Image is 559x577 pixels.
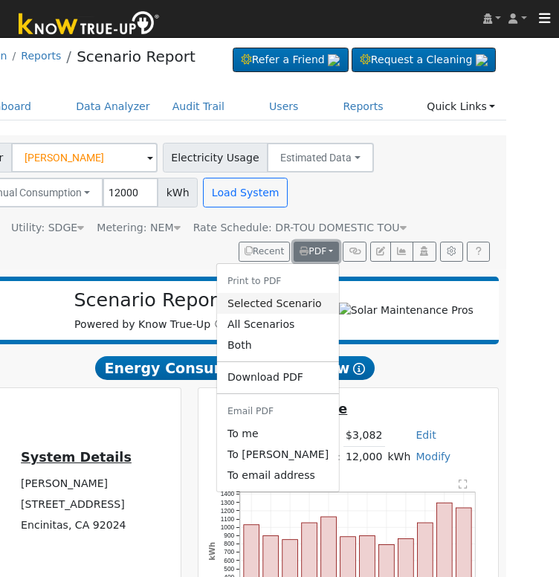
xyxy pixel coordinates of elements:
img: retrieve [328,54,340,66]
text: 1200 [220,507,234,515]
button: Toggle navigation [531,8,559,29]
a: Both [217,335,339,355]
td: 12,000 [343,446,385,468]
a: Audit Trail [161,93,236,120]
text: 1100 [220,515,234,523]
div: Utility: SDGE [11,220,84,236]
a: hoenig.grace@yahoo.com [217,444,339,465]
text: 1400 [220,490,234,497]
input: Select a User [11,143,158,173]
li: Print to PDF [217,269,339,294]
button: Settings [440,242,463,262]
i: Show Help [353,363,365,375]
a: Data Analyzer [65,93,161,120]
img: Know True-Up [11,8,167,42]
text: 800 [224,540,234,547]
a: Modify [416,451,450,462]
text: 1000 [220,523,234,531]
span: Alias: None [193,222,407,233]
button: Multi-Series Graph [390,242,413,262]
img: retrieve [476,54,488,66]
a: Request a Cleaning [352,48,496,73]
li: Email PDF [217,399,339,424]
button: PDF [294,242,339,262]
span: kWh [158,178,198,207]
td: kWh [385,446,413,468]
a: Reports [332,93,395,120]
a: Reports [21,50,61,62]
button: Recent [239,242,291,262]
td: Encinitas, CA 92024 [19,515,135,536]
a: davidb@solarnegotiators.com [217,423,339,444]
u: System Details [21,450,132,465]
span: PDF [300,246,326,257]
text: kWh [208,542,216,561]
a: To email address [217,465,339,486]
text:  [459,479,468,489]
text: 500 [224,565,234,573]
span: Energy Consumption Overview [95,356,375,380]
a: Refer a Friend [233,48,349,73]
text: 1300 [220,499,234,506]
button: Edit User [370,242,391,262]
button: Estimated Data [267,143,374,173]
a: Download PDF [217,367,339,388]
img: Solar Maintenance Pros [339,303,474,318]
button: Login As [413,242,436,262]
a: Selected Scenario [217,293,339,314]
a: Help Link [467,242,490,262]
a: Quick Links [416,93,506,120]
a: Scenario Report [77,48,196,65]
td: $3,082 [343,425,385,447]
td: [STREET_ADDRESS] [19,494,135,515]
td: [PERSON_NAME] [19,474,135,494]
text: 600 [224,557,234,564]
button: Generate Report Link [343,242,366,262]
button: Load System [203,178,288,207]
span: Electricity Usage [163,143,268,173]
text: 700 [224,549,234,556]
text: 900 [224,532,234,539]
a: Edit [416,429,436,441]
a: All Scenarios [217,314,339,335]
a: Users [258,93,310,120]
div: Metering: NEM [97,220,180,236]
